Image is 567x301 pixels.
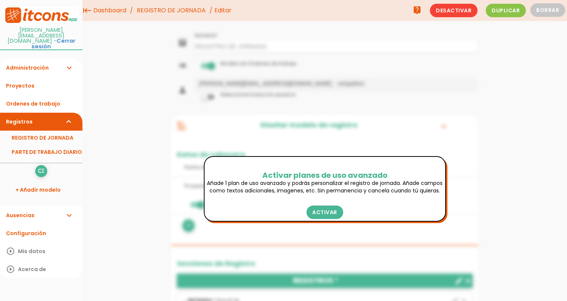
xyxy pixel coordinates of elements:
[486,4,526,17] span: Duplicar
[64,59,73,77] i: expand_more
[64,113,73,131] i: expand_more
[214,6,232,15] span: Editar
[64,206,73,224] i: expand_more
[4,7,79,24] img: itcons-logo
[430,4,477,17] span: Desactivar
[35,165,47,177] a: low_priority
[410,3,425,18] a: live_help
[6,260,15,278] i: play_circle_outline
[31,37,75,50] a: Cerrar sesión
[6,242,15,260] i: play_circle_outline
[204,171,445,179] h2: Activar planes de uso avanzado
[4,181,79,199] a: + Añadir modelo
[530,3,565,17] button: Borrar
[204,179,445,194] p: Añade 1 plan de uso avanzado y podrás personalizar el registro de jornada. Añade campos como text...
[306,206,343,219] a: Activar
[413,3,422,18] i: live_help
[37,165,45,177] i: low_priority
